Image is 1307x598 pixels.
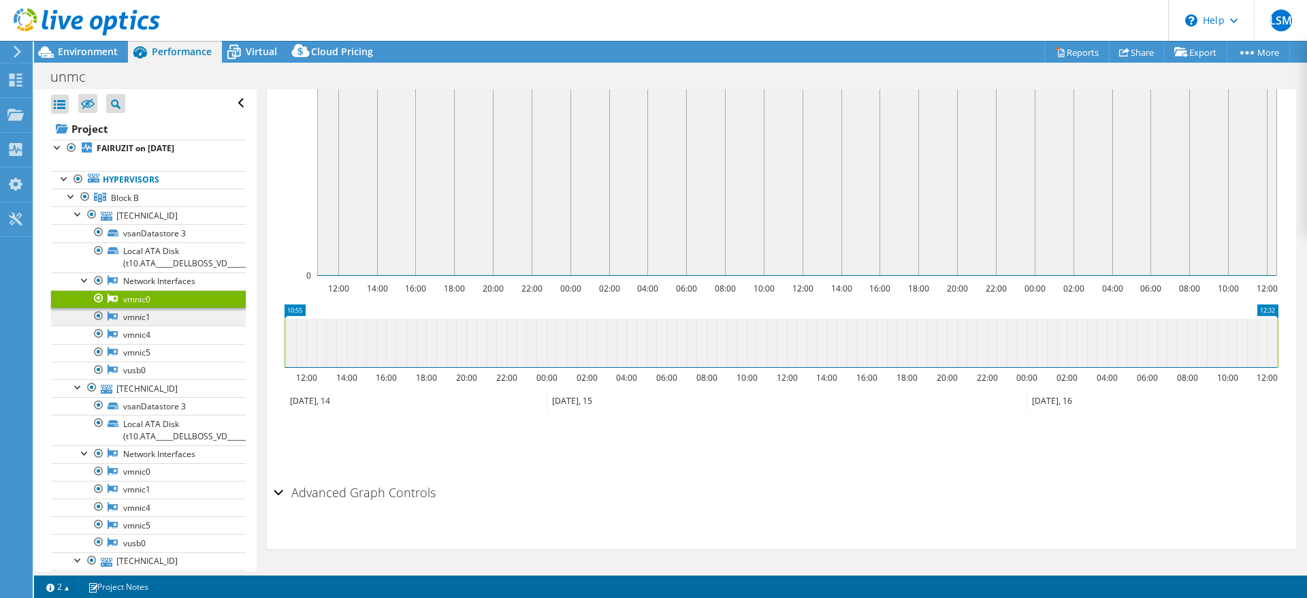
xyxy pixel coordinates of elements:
[367,283,388,294] text: 14:00
[737,372,758,383] text: 10:00
[1137,372,1158,383] text: 06:00
[311,45,373,58] span: Cloud Pricing
[328,283,349,294] text: 12:00
[715,283,736,294] text: 08:00
[78,578,158,595] a: Project Notes
[637,283,658,294] text: 04:00
[496,372,517,383] text: 22:00
[754,283,775,294] text: 10:00
[560,283,581,294] text: 00:00
[51,379,246,397] a: [TECHNICAL_ID]
[1227,42,1290,63] a: More
[51,499,246,516] a: vmnic4
[536,372,558,383] text: 00:00
[977,372,998,383] text: 22:00
[306,270,311,281] text: 0
[51,290,246,308] a: vmnic0
[947,283,968,294] text: 20:00
[656,372,677,383] text: 06:00
[51,224,246,242] a: vsanDatastore 3
[51,272,246,290] a: Network Interfaces
[1063,283,1084,294] text: 02:00
[792,283,813,294] text: 12:00
[521,283,543,294] text: 22:00
[869,283,890,294] text: 16:00
[1044,42,1110,63] a: Reports
[1257,283,1278,294] text: 12:00
[97,142,174,154] b: FAIRUZIT on [DATE]
[897,372,918,383] text: 18:00
[676,283,697,294] text: 06:00
[856,372,877,383] text: 16:00
[246,45,277,58] span: Virtual
[51,534,246,552] a: vusb0
[51,516,246,534] a: vmnic5
[986,283,1007,294] text: 22:00
[51,570,246,588] a: vsanDatastore 3
[777,372,798,383] text: 12:00
[51,362,246,379] a: vusb0
[51,189,246,206] a: Block B
[1056,372,1078,383] text: 02:00
[456,372,477,383] text: 20:00
[616,372,637,383] text: 04:00
[1109,42,1165,63] a: Share
[51,552,246,570] a: [TECHNICAL_ID]
[1185,14,1197,27] svg: \n
[274,479,436,506] h2: Advanced Graph Controls
[831,283,852,294] text: 14:00
[51,344,246,362] a: vmnic5
[444,283,465,294] text: 18:00
[1024,283,1046,294] text: 00:00
[51,463,246,481] a: vmnic0
[1218,283,1239,294] text: 10:00
[1102,283,1123,294] text: 04:00
[816,372,837,383] text: 14:00
[37,578,79,595] a: 2
[336,372,357,383] text: 14:00
[51,481,246,499] a: vmnic1
[58,45,118,58] span: Environment
[51,445,246,463] a: Network Interfaces
[51,171,246,189] a: Hypervisors
[1140,283,1161,294] text: 06:00
[599,283,620,294] text: 02:00
[51,242,246,272] a: Local ATA Disk (t10.ATA_____DELLBOSS_VD_________________________
[908,283,929,294] text: 18:00
[152,45,212,58] span: Performance
[1179,283,1200,294] text: 08:00
[51,397,246,415] a: vsanDatastore 3
[577,372,598,383] text: 02:00
[483,283,504,294] text: 20:00
[1016,372,1037,383] text: 00:00
[51,140,246,157] a: FAIRUZIT on [DATE]
[51,308,246,326] a: vmnic1
[1164,42,1227,63] a: Export
[44,69,107,84] h1: unmc
[296,372,317,383] text: 12:00
[1177,372,1198,383] text: 08:00
[696,372,717,383] text: 08:00
[937,372,958,383] text: 20:00
[405,283,426,294] text: 16:00
[51,206,246,224] a: [TECHNICAL_ID]
[111,192,139,204] span: Block B
[1270,10,1292,31] span: LSM
[416,372,437,383] text: 18:00
[1217,372,1238,383] text: 10:00
[376,372,397,383] text: 16:00
[1097,372,1118,383] text: 04:00
[51,326,246,343] a: vmnic4
[51,118,246,140] a: Project
[51,415,246,445] a: Local ATA Disk (t10.ATA_____DELLBOSS_VD_________________________
[1257,372,1278,383] text: 12:00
